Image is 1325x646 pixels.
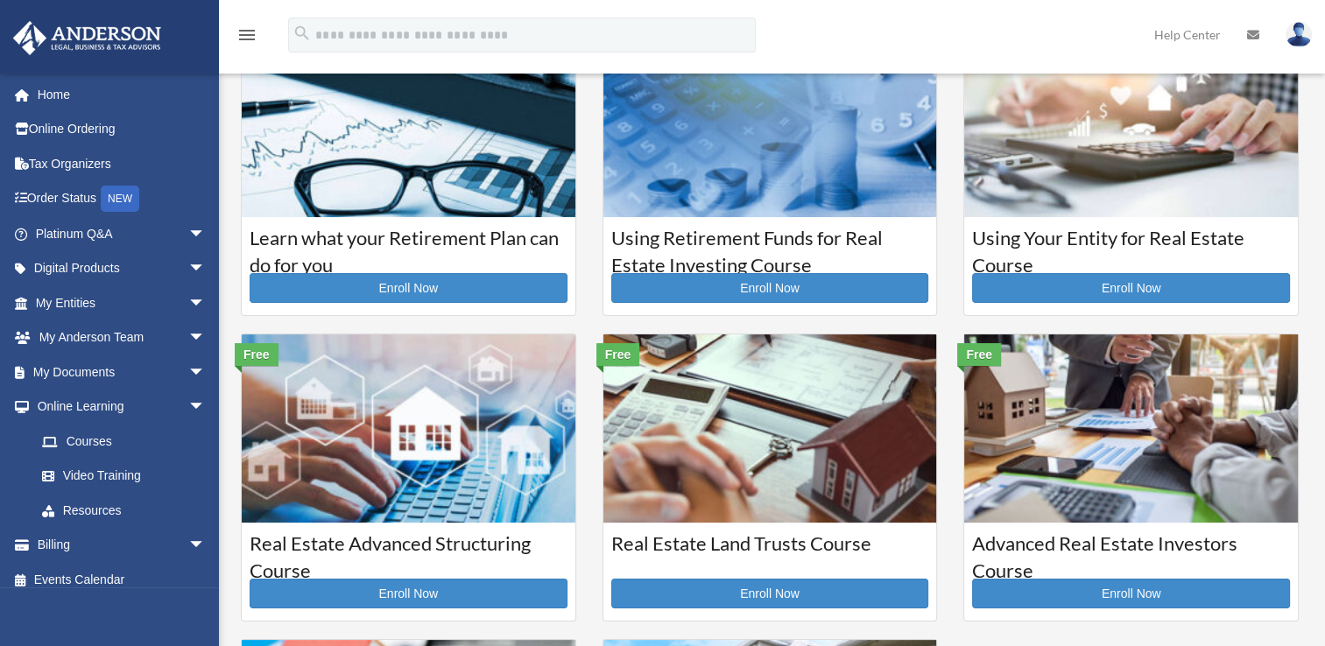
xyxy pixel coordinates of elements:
[12,528,232,563] a: Billingarrow_drop_down
[250,530,567,574] h3: Real Estate Advanced Structuring Course
[972,273,1290,303] a: Enroll Now
[12,181,232,217] a: Order StatusNEW
[12,77,232,112] a: Home
[972,225,1290,269] h3: Using Your Entity for Real Estate Course
[12,251,232,286] a: Digital Productsarrow_drop_down
[235,343,278,366] div: Free
[957,343,1001,366] div: Free
[188,251,223,287] span: arrow_drop_down
[250,273,567,303] a: Enroll Now
[972,579,1290,608] a: Enroll Now
[12,146,232,181] a: Tax Organizers
[188,390,223,425] span: arrow_drop_down
[972,530,1290,574] h3: Advanced Real Estate Investors Course
[250,579,567,608] a: Enroll Now
[611,273,929,303] a: Enroll Now
[12,562,232,597] a: Events Calendar
[1286,22,1312,47] img: User Pic
[250,225,567,269] h3: Learn what your Retirement Plan can do for you
[596,343,640,366] div: Free
[188,216,223,252] span: arrow_drop_down
[101,186,139,212] div: NEW
[188,285,223,321] span: arrow_drop_down
[12,216,232,251] a: Platinum Q&Aarrow_drop_down
[236,25,257,46] i: menu
[25,424,223,459] a: Courses
[25,459,232,494] a: Video Training
[12,320,232,355] a: My Anderson Teamarrow_drop_down
[611,530,929,574] h3: Real Estate Land Trusts Course
[8,21,166,55] img: Anderson Advisors Platinum Portal
[188,320,223,356] span: arrow_drop_down
[12,285,232,320] a: My Entitiesarrow_drop_down
[188,355,223,390] span: arrow_drop_down
[236,31,257,46] a: menu
[25,493,232,528] a: Resources
[12,390,232,425] a: Online Learningarrow_drop_down
[611,579,929,608] a: Enroll Now
[188,528,223,564] span: arrow_drop_down
[12,355,232,390] a: My Documentsarrow_drop_down
[292,24,312,43] i: search
[611,225,929,269] h3: Using Retirement Funds for Real Estate Investing Course
[12,112,232,147] a: Online Ordering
